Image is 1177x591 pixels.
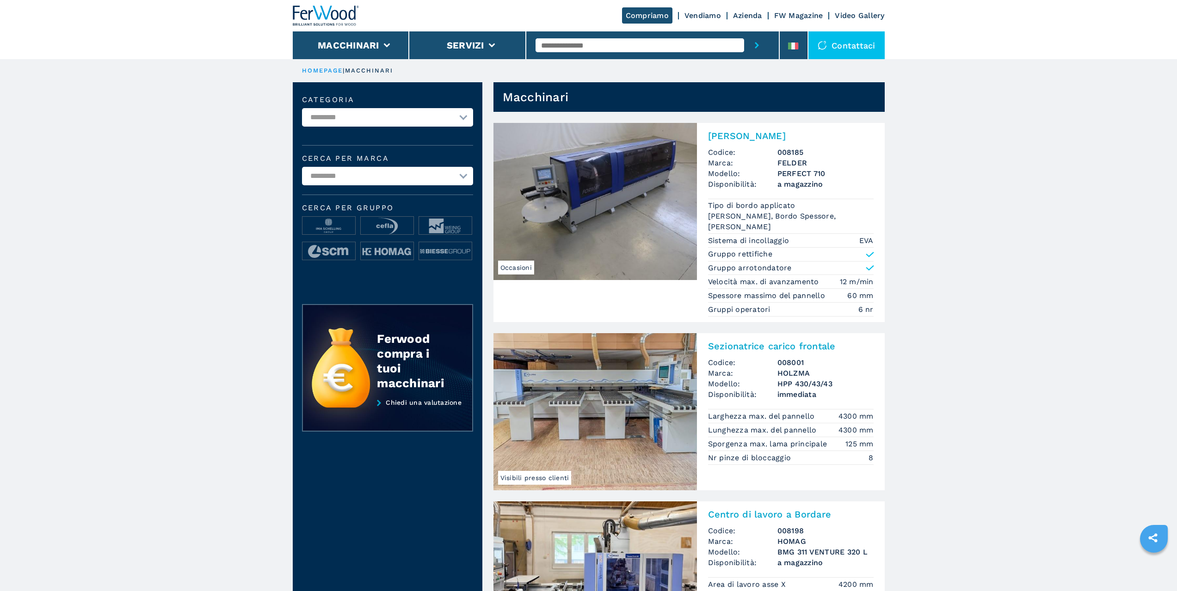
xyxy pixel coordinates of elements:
a: Sezionatrice carico frontale HOLZMA HPP 430/43/43Visibili presso clientiSezionatrice carico front... [493,333,885,490]
div: Ferwood compra i tuoi macchinari [377,331,454,390]
a: Video Gallery [835,11,884,20]
span: a magazzino [777,179,874,189]
img: image [419,217,472,235]
label: Categoria [302,96,473,104]
p: Nr pinze di bloccaggio [708,453,794,463]
span: a magazzino [777,557,874,568]
p: macchinari [345,67,394,75]
em: 4200 mm [838,579,874,590]
a: Compriamo [622,7,672,24]
p: Gruppo rettifiche [708,249,772,259]
button: submit-button [744,31,770,59]
img: image [302,242,355,261]
span: Modello: [708,547,777,557]
p: Larghezza max. del pannello [708,411,817,421]
em: 6 nr [858,304,874,315]
span: Occasioni [498,261,534,274]
h3: BMG 311 VENTURE 320 L [777,547,874,557]
em: 125 mm [845,439,874,449]
em: 4300 mm [838,411,874,421]
h3: HOMAG [777,536,874,547]
label: Cerca per marca [302,155,473,162]
a: HOMEPAGE [302,67,343,74]
a: sharethis [1141,526,1165,549]
span: Marca: [708,158,777,168]
h3: PERFECT 710 [777,168,874,179]
h3: 008001 [777,357,874,368]
h3: HOLZMA [777,368,874,378]
span: Marca: [708,368,777,378]
h3: 008185 [777,147,874,158]
span: Modello: [708,168,777,179]
h1: Macchinari [503,90,569,104]
em: 8 [869,452,873,463]
h2: Sezionatrice carico frontale [708,341,874,352]
p: Gruppi operatori [708,305,773,315]
p: Sistema di incollaggio [708,236,792,246]
span: Marca: [708,536,777,547]
p: Area di lavoro asse X [708,579,789,590]
em: 12 m/min [840,276,874,287]
img: Ferwood [293,6,359,26]
h3: FELDER [777,158,874,168]
a: Azienda [733,11,762,20]
div: Contattaci [808,31,885,59]
img: image [361,242,413,261]
img: image [361,217,413,235]
p: Lunghezza max. del pannello [708,425,819,435]
p: Spessore massimo del pannello [708,291,828,301]
p: Sporgenza max. lama principale [708,439,830,449]
h3: 008198 [777,525,874,536]
span: Modello: [708,378,777,389]
a: Vendiamo [684,11,721,20]
a: Chiedi una valutazione [302,399,473,432]
em: 4300 mm [838,425,874,435]
em: [PERSON_NAME], Bordo Spessore, [PERSON_NAME] [708,211,874,232]
span: Disponibilità: [708,179,777,189]
em: EVA [859,235,874,246]
span: | [343,67,345,74]
p: Tipo di bordo applicato [708,201,798,211]
h2: [PERSON_NAME] [708,130,874,141]
a: FW Magazine [774,11,823,20]
img: image [419,242,472,261]
img: Bordatrice Singola FELDER PERFECT 710 [493,123,697,280]
h2: Centro di lavoro a Bordare [708,509,874,520]
a: Bordatrice Singola FELDER PERFECT 710Occasioni[PERSON_NAME]Codice:008185Marca:FELDERModello:PERFE... [493,123,885,322]
img: image [302,217,355,235]
span: Disponibilità: [708,389,777,400]
button: Macchinari [318,40,379,51]
iframe: Chat [1138,549,1170,584]
p: Gruppo arrotondatore [708,263,792,273]
em: 60 mm [847,290,873,301]
button: Servizi [447,40,484,51]
span: Visibili presso clienti [498,471,572,485]
span: Codice: [708,357,777,368]
span: Cerca per Gruppo [302,204,473,212]
span: Codice: [708,147,777,158]
img: Contattaci [818,41,827,50]
span: immediata [777,389,874,400]
p: Velocità max. di avanzamento [708,277,821,287]
span: Codice: [708,525,777,536]
img: Sezionatrice carico frontale HOLZMA HPP 430/43/43 [493,333,697,490]
h3: HPP 430/43/43 [777,378,874,389]
span: Disponibilità: [708,557,777,568]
